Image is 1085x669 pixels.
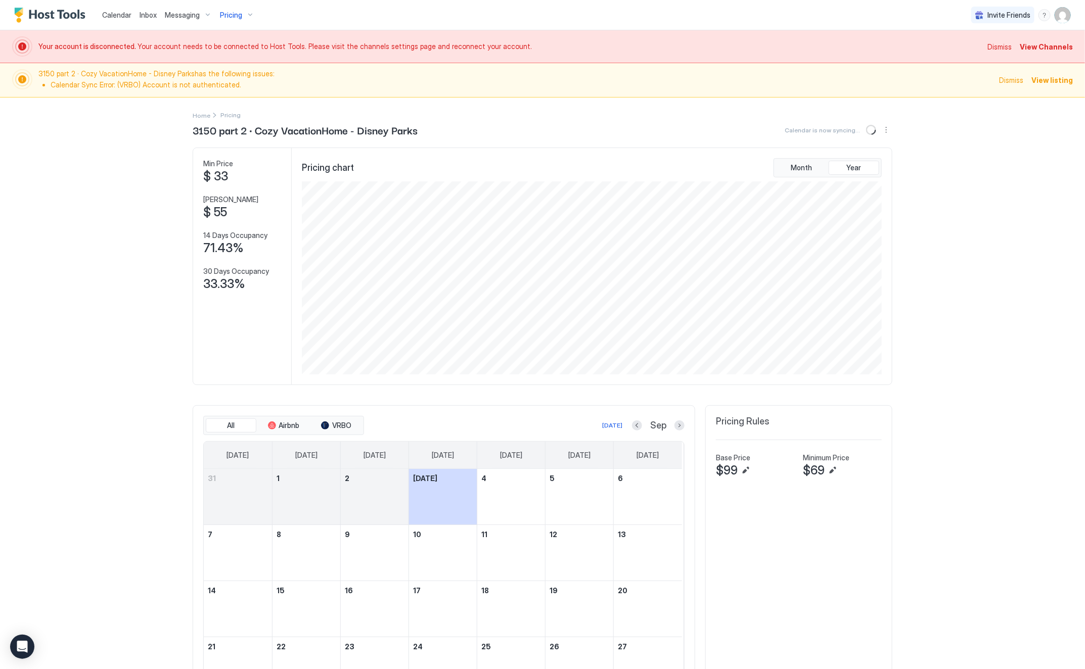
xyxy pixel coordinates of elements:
span: 12 [550,530,557,539]
button: Airbnb [258,418,309,433]
a: September 18, 2025 [477,581,545,600]
div: Breadcrumb [193,110,210,120]
td: September 13, 2025 [614,525,682,581]
span: 19 [550,586,558,595]
td: August 31, 2025 [204,469,272,525]
span: Calendar is now syncing... [785,126,860,134]
span: 11 [481,530,487,539]
a: Sunday [216,442,259,469]
td: September 2, 2025 [340,469,409,525]
button: Next month [674,420,685,431]
td: September 6, 2025 [614,469,682,525]
a: September 17, 2025 [409,581,477,600]
a: September 9, 2025 [341,525,409,544]
span: Calendar [102,11,131,19]
span: 5 [550,474,555,483]
td: September 14, 2025 [204,581,272,637]
td: September 15, 2025 [272,581,340,637]
td: September 17, 2025 [409,581,477,637]
span: VRBO [332,421,351,430]
span: Airbnb [279,421,300,430]
a: September 11, 2025 [477,525,545,544]
td: September 10, 2025 [409,525,477,581]
a: August 31, 2025 [204,469,272,488]
span: 2 [345,474,349,483]
span: Pricing [220,11,242,20]
div: Dismiss [999,75,1023,85]
span: 4 [481,474,486,483]
a: September 3, 2025 [409,469,477,488]
span: 27 [618,642,627,651]
span: Month [791,163,812,172]
span: [DATE] [364,451,386,460]
span: 15 [277,586,285,595]
div: tab-group [774,158,882,177]
div: loading [866,125,876,135]
a: September 23, 2025 [341,637,409,656]
span: 8 [277,530,281,539]
div: [DATE] [602,421,622,430]
button: Edit [740,464,752,476]
span: 7 [208,530,212,539]
span: $69 [803,463,825,478]
td: September 18, 2025 [477,581,546,637]
span: 14 [208,586,216,595]
span: Sep [650,420,666,432]
button: All [206,418,256,433]
a: September 10, 2025 [409,525,477,544]
a: September 26, 2025 [546,637,613,656]
span: 23 [345,642,354,651]
td: September 20, 2025 [614,581,682,637]
span: Invite Friends [987,11,1030,20]
button: Month [776,161,827,175]
span: Breadcrumb [220,111,241,119]
span: 31 [208,474,216,483]
td: September 12, 2025 [546,525,614,581]
span: 3150 part 2 · Cozy VacationHome - Disney Parks [193,122,418,137]
span: [DATE] [637,451,659,460]
span: Inbox [140,11,157,19]
a: September 16, 2025 [341,581,409,600]
td: September 16, 2025 [340,581,409,637]
a: September 19, 2025 [546,581,613,600]
a: September 25, 2025 [477,637,545,656]
span: [DATE] [413,474,437,483]
button: Previous month [632,420,642,431]
span: 71.43% [203,241,244,256]
td: September 11, 2025 [477,525,546,581]
button: VRBO [311,418,361,433]
span: 16 [345,586,353,595]
td: September 8, 2025 [272,525,340,581]
div: Dismiss [987,41,1012,52]
span: 26 [550,642,559,651]
td: September 3, 2025 [409,469,477,525]
span: Pricing Rules [716,416,770,427]
a: Inbox [140,10,157,20]
span: Messaging [165,11,200,20]
a: September 4, 2025 [477,469,545,488]
div: User profile [1055,7,1071,23]
a: Tuesday [353,442,396,469]
a: Friday [558,442,601,469]
span: 9 [345,530,350,539]
span: 17 [413,586,421,595]
div: Open Intercom Messenger [10,635,34,659]
button: [DATE] [601,419,624,432]
span: 21 [208,642,215,651]
a: September 15, 2025 [273,581,340,600]
div: Host Tools Logo [14,8,90,23]
a: September 12, 2025 [546,525,613,544]
span: 33.33% [203,276,245,292]
a: Saturday [627,442,669,469]
a: September 8, 2025 [273,525,340,544]
li: Calendar Sync Error: (VRBO) Account is not authenticated. [51,80,993,89]
span: Pricing chart [302,162,354,174]
span: 20 [618,586,627,595]
span: All [228,421,235,430]
td: September 1, 2025 [272,469,340,525]
a: September 7, 2025 [204,525,272,544]
span: 6 [618,474,623,483]
button: Year [829,161,879,175]
button: More options [880,124,892,136]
